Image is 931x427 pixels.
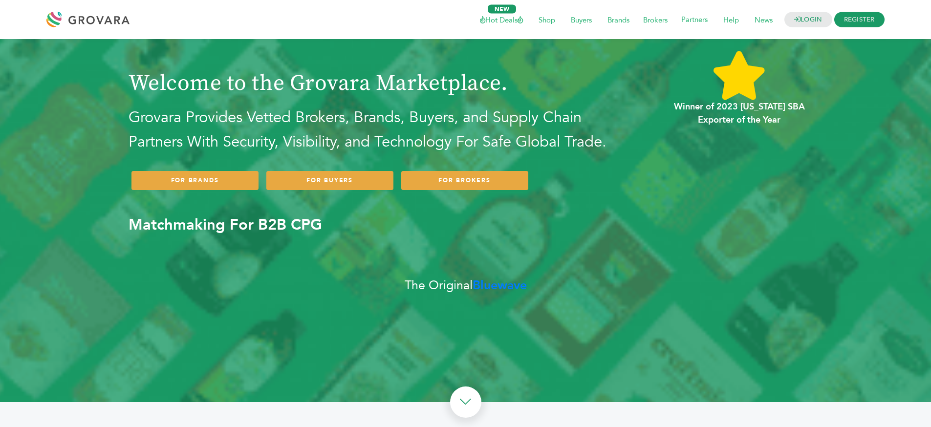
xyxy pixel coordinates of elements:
[674,101,805,126] b: Winner of 2023 [US_STATE] SBA Exporter of the Year
[388,259,544,312] div: The Original
[473,10,530,29] span: Hot Deals
[601,10,636,29] span: Brands
[532,14,562,25] a: Shop
[131,171,259,190] a: FOR BRANDS
[129,106,623,154] h2: Grovara Provides Vetted Brokers, Brands, Buyers, and Supply Chain Partners With Security, Visibil...
[564,14,599,25] a: Buyers
[784,12,832,27] a: LOGIN
[129,44,623,97] h1: Welcome to the Grovara Marketplace.
[473,14,530,25] a: Hot Deals
[748,10,779,29] span: News
[266,171,393,190] a: FOR BUYERS
[129,214,322,235] b: Matchmaking For B2B CPG
[748,14,779,25] a: News
[564,10,599,29] span: Buyers
[473,277,527,294] b: Bluewave
[674,8,714,32] span: Partners
[532,10,562,29] span: Shop
[834,12,885,27] span: REGISTER
[716,10,746,29] span: Help
[601,14,636,25] a: Brands
[636,14,674,25] a: Brokers
[636,10,674,29] span: Brokers
[716,14,746,25] a: Help
[401,171,528,190] a: FOR BROKERS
